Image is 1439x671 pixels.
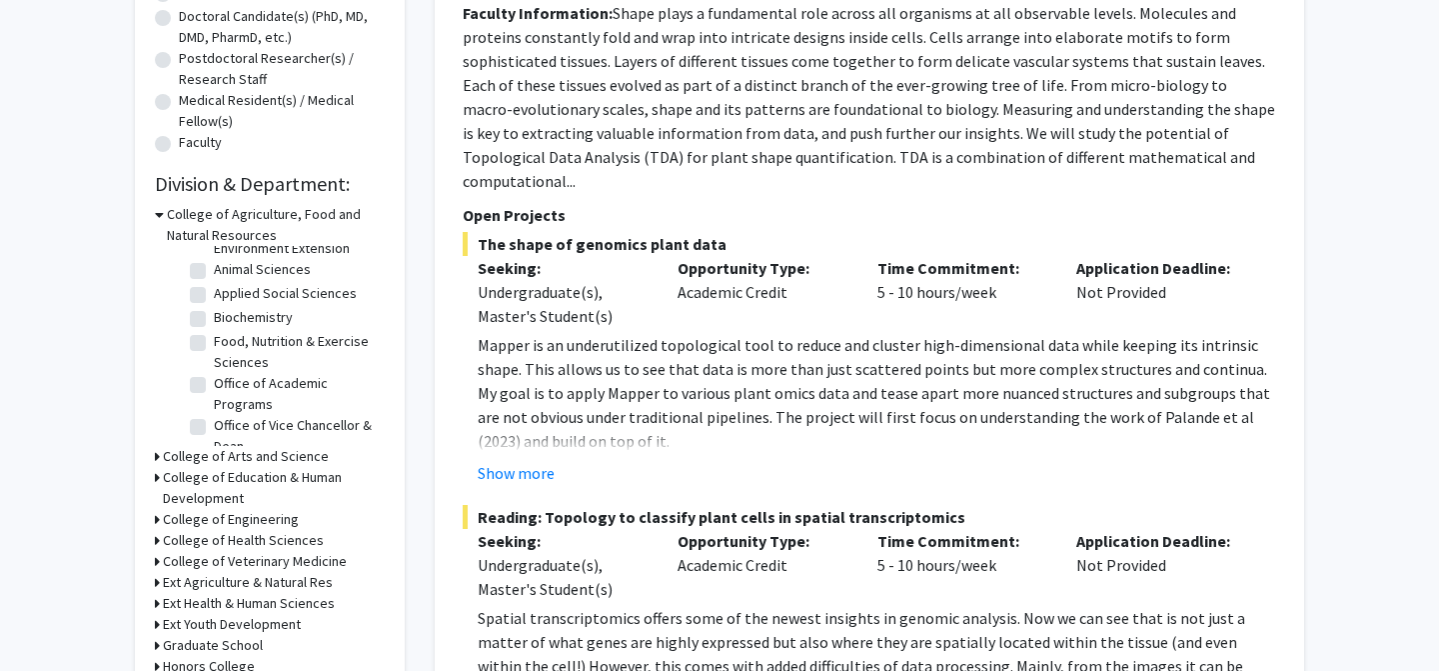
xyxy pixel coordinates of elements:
[478,529,648,553] p: Seeking:
[463,3,1275,191] fg-read-more: Shape plays a fundamental role across all organisms at all observable levels. Molecules and prote...
[678,256,847,280] p: Opportunity Type:
[214,307,293,328] label: Biochemistry
[478,256,648,280] p: Seeking:
[163,509,299,530] h3: College of Engineering
[862,256,1062,328] div: 5 - 10 hours/week
[179,90,385,132] label: Medical Resident(s) / Medical Fellow(s)
[214,373,380,415] label: Office of Academic Programs
[15,581,85,656] iframe: Chat
[179,48,385,90] label: Postdoctoral Researcher(s) / Research Staff
[163,467,385,509] h3: College of Education & Human Development
[678,529,847,553] p: Opportunity Type:
[463,203,1276,227] p: Open Projects
[163,446,329,467] h3: College of Arts and Science
[877,256,1047,280] p: Time Commitment:
[478,553,648,601] div: Undergraduate(s), Master's Student(s)
[478,333,1276,453] p: Mapper is an underutilized topological tool to reduce and cluster high-dimensional data while kee...
[214,331,380,373] label: Food, Nutrition & Exercise Sciences
[214,283,357,304] label: Applied Social Sciences
[1061,529,1261,601] div: Not Provided
[463,3,613,23] b: Faculty Information:
[179,132,222,153] label: Faculty
[163,572,333,593] h3: Ext Agriculture & Natural Res
[877,529,1047,553] p: Time Commitment:
[163,614,301,635] h3: Ext Youth Development
[478,280,648,328] div: Undergraduate(s), Master's Student(s)
[862,529,1062,601] div: 5 - 10 hours/week
[179,6,385,48] label: Doctoral Candidate(s) (PhD, MD, DMD, PharmD, etc.)
[663,529,862,601] div: Academic Credit
[463,505,1276,529] span: Reading: Topology to classify plant cells in spatial transcriptomics
[1061,256,1261,328] div: Not Provided
[167,204,385,246] h3: College of Agriculture, Food and Natural Resources
[163,593,335,614] h3: Ext Health & Human Sciences
[163,530,324,551] h3: College of Health Sciences
[663,256,862,328] div: Academic Credit
[1076,529,1246,553] p: Application Deadline:
[163,635,263,656] h3: Graduate School
[214,415,380,457] label: Office of Vice Chancellor & Dean
[214,259,311,280] label: Animal Sciences
[163,551,347,572] h3: College of Veterinary Medicine
[1076,256,1246,280] p: Application Deadline:
[155,172,385,196] h2: Division & Department:
[463,232,1276,256] span: The shape of genomics plant data
[478,461,555,485] button: Show more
